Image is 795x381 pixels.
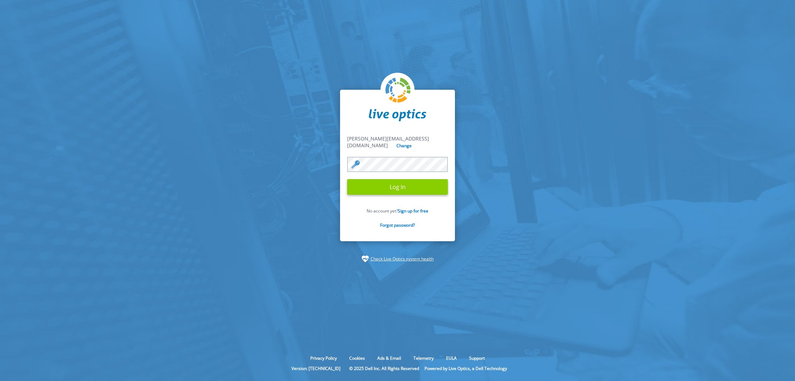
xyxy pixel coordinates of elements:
a: Privacy Policy [305,355,342,361]
span: [PERSON_NAME][EMAIL_ADDRESS][DOMAIN_NAME] [347,135,429,149]
img: liveoptics-logo.svg [385,78,411,103]
img: status-check-icon.svg [362,255,369,263]
a: Forgot password? [380,222,415,228]
a: Sign up for free [398,208,428,214]
p: No account yet? [347,208,448,214]
a: Check Live Optics system health [371,255,434,263]
a: Telemetry [408,355,439,361]
img: liveoptics-word.svg [369,109,426,122]
li: Version: [TECHNICAL_ID] [288,365,344,371]
a: Ads & Email [372,355,406,361]
input: Log In [347,179,448,195]
li: © 2025 Dell Inc. All Rights Reserved [346,365,423,371]
a: Cookies [344,355,370,361]
a: Support [464,355,490,361]
input: Change [395,142,414,149]
a: EULA [441,355,462,361]
li: Powered by Live Optics, a Dell Technology [424,365,507,371]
